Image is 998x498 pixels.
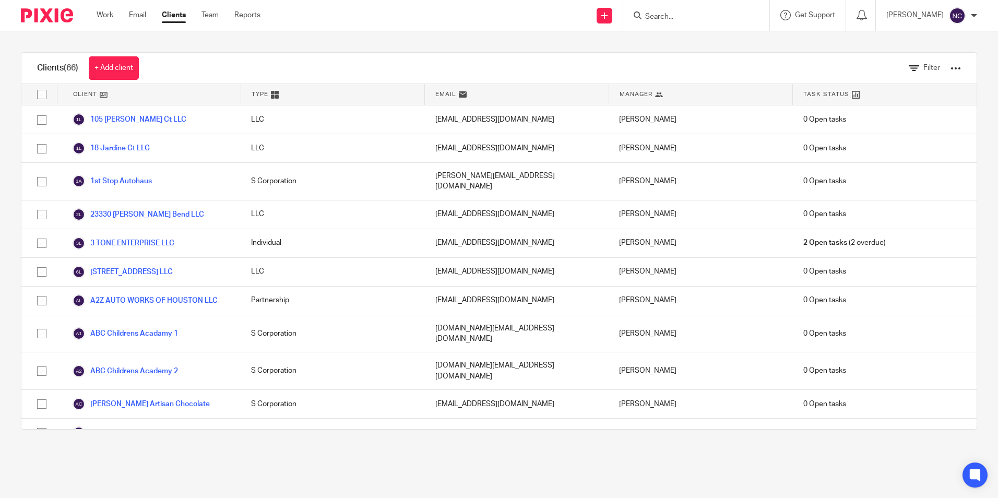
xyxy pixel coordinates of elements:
span: 0 Open tasks [803,209,846,219]
div: Partnership [241,287,424,315]
a: ABC Childrens Academy 2 [73,365,178,377]
div: [DOMAIN_NAME][EMAIL_ADDRESS][DOMAIN_NAME] [425,352,609,389]
span: Filter [923,64,940,72]
div: [EMAIL_ADDRESS][DOMAIN_NAME] [425,200,609,229]
div: [PERSON_NAME] [609,200,792,229]
span: 0 Open tasks [803,266,846,277]
div: [PERSON_NAME] [609,287,792,315]
a: 18 Jardine Ct LLC [73,142,150,155]
img: svg%3E [73,142,85,155]
img: svg%3E [73,398,85,410]
span: 0 Open tasks [803,428,846,438]
span: Get Support [795,11,835,19]
span: 0 Open tasks [803,328,846,339]
div: [EMAIL_ADDRESS][DOMAIN_NAME] [425,105,609,134]
a: ABC Childrens Acadamy 1 [73,327,178,340]
a: + Add client [89,56,139,80]
div: [EMAIL_ADDRESS][DOMAIN_NAME] [425,134,609,162]
div: LLC [241,200,424,229]
a: [PERSON_NAME] Artisan Chocolate [73,398,210,410]
h1: Clients [37,63,78,74]
span: 0 Open tasks [803,176,846,186]
a: 3 TONE ENTERPRISE LLC [73,237,174,250]
a: Clients [162,10,186,20]
span: Type [252,90,268,99]
img: svg%3E [73,208,85,221]
a: 105 [PERSON_NAME] Ct LLC [73,113,186,126]
a: Email [129,10,146,20]
img: svg%3E [73,426,85,439]
input: Select all [32,85,52,104]
img: svg%3E [73,365,85,377]
span: (2 overdue) [803,238,886,248]
a: Armen's Solutions LLC [73,426,165,439]
span: 0 Open tasks [803,114,846,125]
span: 0 Open tasks [803,365,846,376]
div: Individual [241,229,424,257]
a: [STREET_ADDRESS] LLC [73,266,173,278]
div: [EMAIL_ADDRESS][DOMAIN_NAME] [425,390,609,418]
div: [EMAIL_ADDRESS][DOMAIN_NAME] [425,287,609,315]
span: Client [73,90,97,99]
div: [EMAIL_ADDRESS][DOMAIN_NAME] [425,419,609,447]
div: [PERSON_NAME] [609,134,792,162]
span: (66) [64,64,78,72]
div: [EMAIL_ADDRESS][DOMAIN_NAME] [425,258,609,286]
div: [PERSON_NAME] [609,229,792,257]
div: [PERSON_NAME] [609,315,792,352]
div: LLC [241,258,424,286]
input: Search [644,13,738,22]
div: [PERSON_NAME] [609,352,792,389]
span: Manager [620,90,652,99]
span: 2 Open tasks [803,238,847,248]
span: 0 Open tasks [803,399,846,409]
div: [PERSON_NAME] [609,390,792,418]
div: LLC [241,105,424,134]
img: svg%3E [73,327,85,340]
div: S Corporation [241,390,424,418]
div: [DOMAIN_NAME][EMAIL_ADDRESS][DOMAIN_NAME] [425,315,609,352]
div: [EMAIL_ADDRESS][DOMAIN_NAME] [425,229,609,257]
div: LLC [241,134,424,162]
img: svg%3E [73,294,85,307]
span: Email [435,90,456,99]
div: [PERSON_NAME][EMAIL_ADDRESS][DOMAIN_NAME] [425,163,609,200]
span: Task Status [803,90,849,99]
div: [PERSON_NAME] [609,258,792,286]
div: [PERSON_NAME] [PERSON_NAME] [609,419,792,447]
a: Team [201,10,219,20]
div: [PERSON_NAME] [609,163,792,200]
img: svg%3E [73,175,85,187]
div: S Corporation [241,163,424,200]
div: S Corporation [241,315,424,352]
img: svg%3E [949,7,966,24]
a: A2Z AUTO WORKS OF HOUSTON LLC [73,294,218,307]
a: Work [97,10,113,20]
img: svg%3E [73,237,85,250]
span: 0 Open tasks [803,295,846,305]
p: [PERSON_NAME] [886,10,944,20]
img: Pixie [21,8,73,22]
div: S Corporation [241,352,424,389]
a: 23330 [PERSON_NAME] Bend LLC [73,208,204,221]
div: [PERSON_NAME] [609,105,792,134]
img: svg%3E [73,266,85,278]
span: 0 Open tasks [803,143,846,153]
img: svg%3E [73,113,85,126]
a: Reports [234,10,260,20]
a: 1st Stop Autohaus [73,175,152,187]
div: Individual [241,419,424,447]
